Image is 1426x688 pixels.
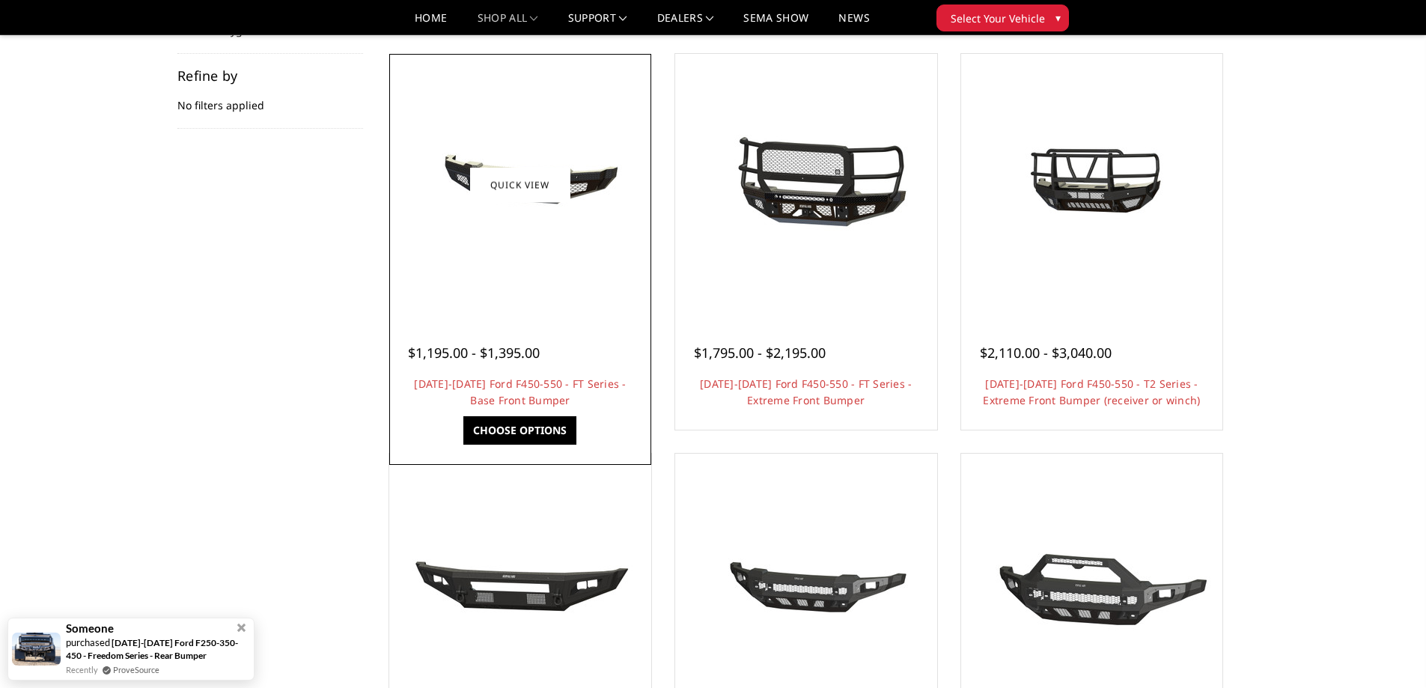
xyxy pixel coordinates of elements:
[393,58,648,312] a: 2023-2025 Ford F450-550 - FT Series - Base Front Bumper
[415,13,447,34] a: Home
[965,58,1219,312] a: 2023-2025 Ford F450-550 - T2 Series - Extreme Front Bumper (receiver or winch)
[951,10,1045,26] span: Select Your Vehicle
[972,529,1211,641] img: 2023-2025 Ford F450-550 - Freedom Series - Sport Front Bumper (non-winch)
[414,377,626,407] a: [DATE]-[DATE] Ford F450-550 - FT Series - Base Front Bumper
[700,377,912,407] a: [DATE]-[DATE] Ford F450-550 - FT Series - Extreme Front Bumper
[400,129,640,241] img: 2023-2025 Ford F450-550 - FT Series - Base Front Bumper
[66,636,110,648] span: purchased
[1055,10,1061,25] span: ▾
[694,344,826,362] span: $1,795.00 - $2,195.00
[972,118,1211,252] img: 2023-2025 Ford F450-550 - T2 Series - Extreme Front Bumper (receiver or winch)
[463,416,576,445] a: Choose Options
[12,633,61,665] img: provesource social proof notification image
[679,58,933,312] a: 2023-2025 Ford F450-550 - FT Series - Extreme Front Bumper 2023-2025 Ford F450-550 - FT Series - ...
[980,344,1112,362] span: $2,110.00 - $3,040.00
[657,13,714,34] a: Dealers
[983,377,1200,407] a: [DATE]-[DATE] Ford F450-550 - T2 Series - Extreme Front Bumper (receiver or winch)
[177,69,363,129] div: No filters applied
[838,13,869,34] a: News
[568,13,627,34] a: Support
[743,13,808,34] a: SEMA Show
[66,663,98,676] span: Recently
[66,637,238,661] a: [DATE]-[DATE] Ford F250-350-450 - Freedom Series - Rear Bumper
[113,663,159,676] a: ProveSource
[1351,616,1426,688] iframe: Chat Widget
[478,13,538,34] a: shop all
[400,529,640,639] img: 2023-2025 Ford F450-550 - A2L Series - Base Front Bumper
[66,622,114,635] span: Someone
[177,69,363,82] h5: Refine by
[408,344,540,362] span: $1,195.00 - $1,395.00
[470,167,570,202] a: Quick view
[936,4,1069,31] button: Select Your Vehicle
